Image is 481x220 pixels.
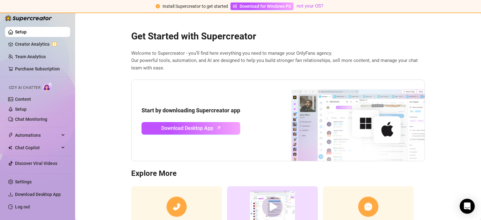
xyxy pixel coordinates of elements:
span: Chat Copilot [15,143,59,153]
a: Purchase Subscription [15,66,60,71]
span: Welcome to Supercreator - you’ll find here everything you need to manage your OnlyFans agency. Ou... [131,50,425,72]
a: Discover Viral Videos [15,161,57,166]
span: download [8,192,13,197]
img: Chat Copilot [8,146,12,150]
a: Download for Windows PC [230,3,293,10]
a: Log out [15,204,30,209]
span: Install Supercreator to get started [163,4,228,9]
span: windows [233,4,237,8]
h2: Get Started with Supercreator [131,30,425,42]
a: Setup [15,29,27,34]
a: not your OS? [297,3,323,9]
strong: Start by downloading Supercreator app [142,107,240,114]
a: Settings [15,179,32,184]
a: Team Analytics [15,54,46,59]
span: Download for Windows PC [240,3,291,10]
span: thunderbolt [8,133,13,138]
span: Izzy AI Chatter [9,85,40,91]
a: Content [15,97,31,102]
span: exclamation-circle [156,4,160,8]
img: logo-BBDzfeDw.svg [5,15,52,21]
a: Setup [15,107,27,112]
h3: Explore More [131,169,425,179]
a: Download Desktop Apparrow-up [142,122,240,135]
span: Download Desktop App [161,124,213,132]
a: Creator Analytics exclamation-circle [15,39,65,49]
img: download app [268,80,425,161]
img: AI Chatter [43,82,53,91]
div: Open Intercom Messenger [460,199,475,214]
span: Download Desktop App [15,192,61,197]
span: arrow-up [215,124,222,131]
span: Automations [15,130,59,140]
a: Chat Monitoring [15,117,47,122]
